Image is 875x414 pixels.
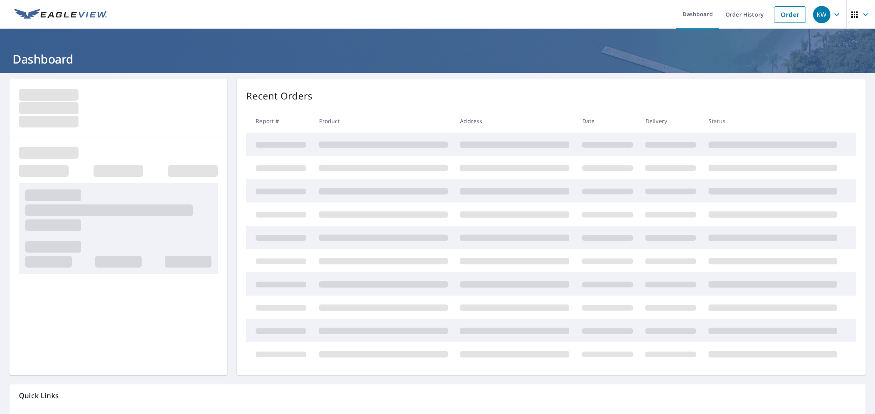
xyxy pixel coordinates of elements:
th: Report # [246,109,312,133]
th: Product [313,109,454,133]
th: Address [454,109,576,133]
th: Delivery [639,109,702,133]
img: EV Logo [14,9,107,21]
th: Date [576,109,639,133]
h1: Dashboard [9,51,866,67]
p: Quick Links [19,391,856,401]
a: Order [774,6,806,23]
div: KW [813,6,830,23]
th: Status [702,109,843,133]
p: Recent Orders [246,89,312,103]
